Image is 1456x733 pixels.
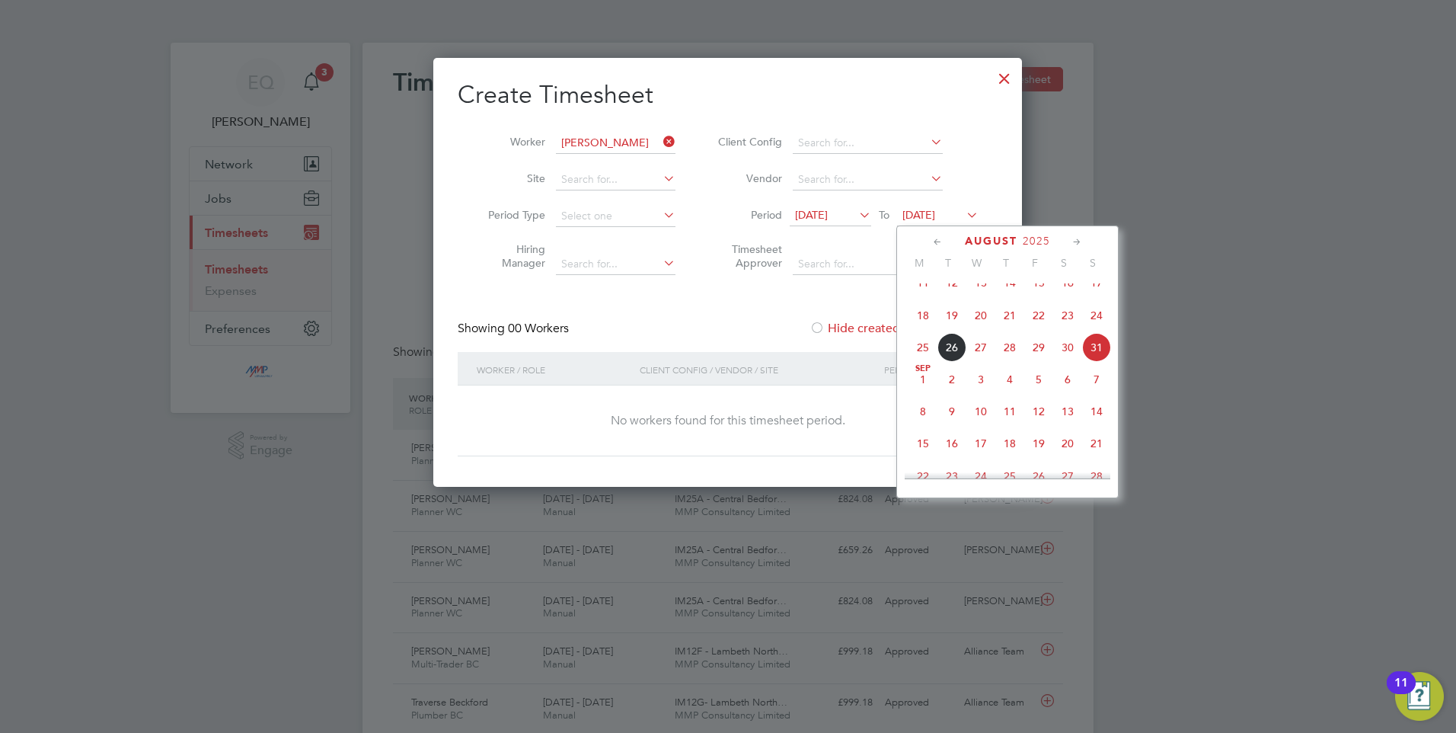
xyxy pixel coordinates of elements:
span: 12 [1024,397,1053,426]
span: 26 [937,333,966,362]
div: Showing [458,321,572,337]
label: Period Type [477,208,545,222]
span: 12 [937,268,966,297]
span: 2025 [1023,235,1050,248]
span: To [874,205,894,225]
span: 11 [995,397,1024,426]
span: 14 [1082,397,1111,426]
span: 27 [966,333,995,362]
span: 18 [995,429,1024,458]
span: 28 [995,333,1024,362]
span: 3 [966,365,995,394]
span: 14 [995,268,1024,297]
span: S [1078,256,1107,270]
label: Site [477,171,545,185]
input: Search for... [556,133,675,154]
label: Vendor [714,171,782,185]
span: F [1020,256,1049,270]
div: 11 [1394,683,1408,703]
span: 19 [1024,429,1053,458]
span: M [905,256,934,270]
span: 19 [937,301,966,330]
label: Period [714,208,782,222]
input: Select one [556,206,675,227]
span: 27 [1053,462,1082,491]
span: [DATE] [902,208,935,222]
label: Hiring Manager [477,242,545,270]
input: Search for... [793,133,943,154]
span: 30 [1053,333,1082,362]
span: 7 [1082,365,1111,394]
span: 11 [908,268,937,297]
span: W [963,256,991,270]
span: 4 [995,365,1024,394]
span: 25 [908,333,937,362]
span: T [934,256,963,270]
input: Search for... [793,254,943,275]
span: 24 [1082,301,1111,330]
span: 21 [1082,429,1111,458]
label: Hide created timesheets [809,321,964,336]
span: 24 [966,462,995,491]
span: T [991,256,1020,270]
span: 00 Workers [508,321,569,336]
div: Period [880,352,982,387]
span: 21 [995,301,1024,330]
span: 5 [1024,365,1053,394]
span: 15 [908,429,937,458]
label: Timesheet Approver [714,242,782,270]
input: Search for... [793,169,943,190]
span: 15 [1024,268,1053,297]
span: 1 [908,365,937,394]
span: 17 [966,429,995,458]
span: August [965,235,1017,248]
span: 22 [908,462,937,491]
label: Client Config [714,135,782,149]
span: 29 [1024,333,1053,362]
span: S [1049,256,1078,270]
h2: Create Timesheet [458,79,998,111]
div: Client Config / Vendor / Site [636,352,880,387]
span: 23 [1053,301,1082,330]
span: Sep [908,365,937,373]
span: 17 [1082,268,1111,297]
span: 8 [908,397,937,426]
span: 16 [937,429,966,458]
span: [DATE] [795,208,828,222]
input: Search for... [556,254,675,275]
span: 10 [966,397,995,426]
input: Search for... [556,169,675,190]
span: 9 [937,397,966,426]
span: 28 [1082,462,1111,491]
span: 2 [937,365,966,394]
span: 25 [995,462,1024,491]
label: Worker [477,135,545,149]
span: 13 [1053,397,1082,426]
span: 13 [966,268,995,297]
div: No workers found for this timesheet period. [473,413,982,429]
span: 18 [908,301,937,330]
span: 23 [937,462,966,491]
span: 26 [1024,462,1053,491]
span: 6 [1053,365,1082,394]
div: Worker / Role [473,352,636,387]
span: 20 [1053,429,1082,458]
button: Open Resource Center, 11 new notifications [1395,672,1444,721]
span: 22 [1024,301,1053,330]
span: 20 [966,301,995,330]
span: 31 [1082,333,1111,362]
span: 16 [1053,268,1082,297]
